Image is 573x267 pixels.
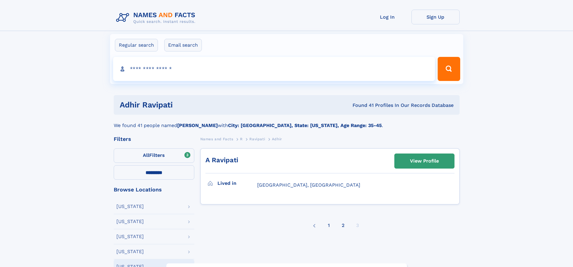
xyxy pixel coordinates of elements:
[410,154,439,168] div: View Profile
[113,57,435,81] input: search input
[249,135,265,143] a: Ravipati
[120,101,263,109] h1: adhir ravipati
[228,123,382,128] b: City: [GEOGRAPHIC_DATA], State: [US_STATE], Age Range: 35-45
[249,137,265,141] span: Ravipati
[395,154,454,168] a: View Profile
[272,137,282,141] span: Adhir
[411,10,460,24] a: Sign Up
[311,218,318,233] a: Previous
[114,10,200,26] img: Logo Names and Facts
[356,218,359,233] div: 3
[257,182,360,188] span: [GEOGRAPHIC_DATA], [GEOGRAPHIC_DATA]
[363,10,411,24] a: Log In
[114,148,194,163] label: Filters
[116,204,144,209] div: [US_STATE]
[116,249,144,254] div: [US_STATE]
[263,102,454,109] div: Found 41 Profiles In Our Records Database
[342,218,344,233] a: 2
[240,135,243,143] a: R
[205,156,238,164] a: A Ravipati
[114,187,194,192] div: Browse Locations
[164,39,202,51] label: Email search
[438,57,460,81] button: Search Button
[114,115,460,129] div: We found 41 people named with .
[115,39,158,51] label: Regular search
[116,219,144,224] div: [US_STATE]
[200,135,233,143] a: Names and Facts
[143,152,149,158] span: All
[328,218,330,233] a: 1
[240,137,243,141] span: R
[217,178,257,188] h3: Lived in
[114,136,194,142] div: Filters
[116,234,144,239] div: [US_STATE]
[177,123,218,128] b: [PERSON_NAME]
